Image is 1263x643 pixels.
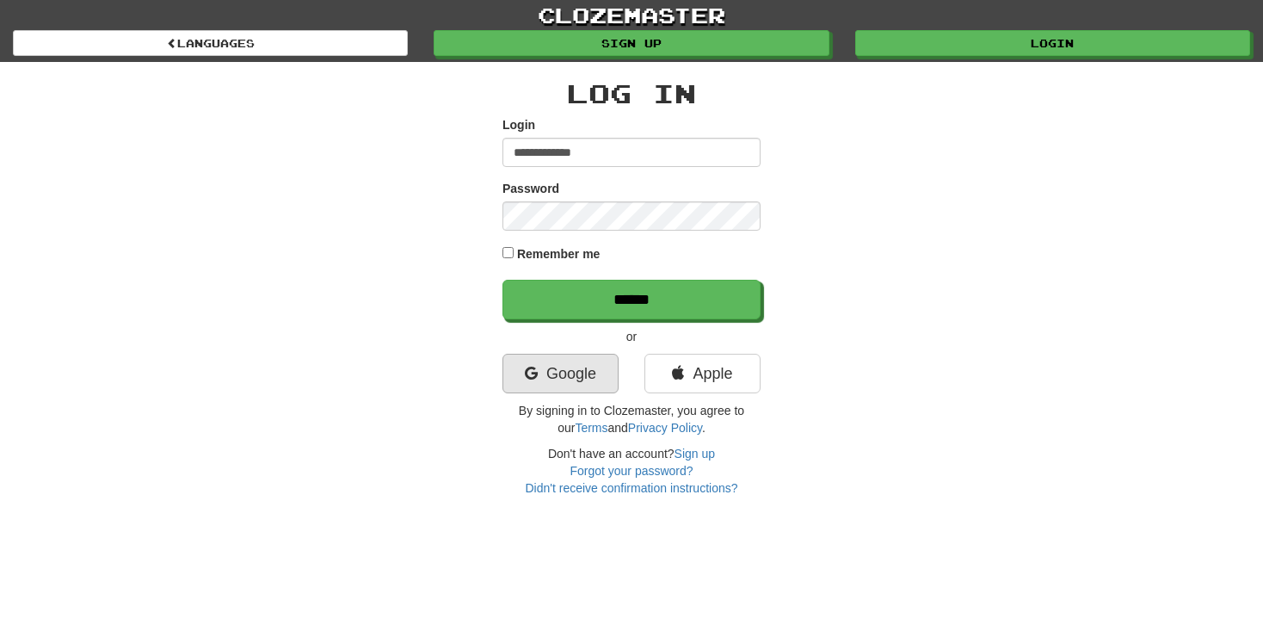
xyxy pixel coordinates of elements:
[855,30,1250,56] a: Login
[502,328,761,345] p: or
[502,116,535,133] label: Login
[502,445,761,497] div: Don't have an account?
[644,354,761,393] a: Apple
[502,180,559,197] label: Password
[502,354,619,393] a: Google
[517,245,601,263] label: Remember me
[13,30,408,56] a: Languages
[628,421,702,435] a: Privacy Policy
[525,481,737,495] a: Didn't receive confirmation instructions?
[570,464,693,478] a: Forgot your password?
[675,447,715,461] a: Sign up
[502,79,761,108] h2: Log In
[434,30,829,56] a: Sign up
[575,421,607,435] a: Terms
[502,402,761,436] p: By signing in to Clozemaster, you agree to our and .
